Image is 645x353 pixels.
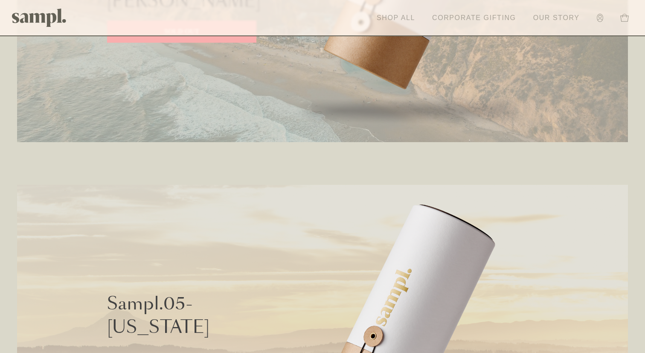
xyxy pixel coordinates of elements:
[428,9,520,27] a: Corporate Gifting
[12,9,67,27] img: Sampl logo
[107,293,210,340] p: Sampl.05- [US_STATE]
[372,9,419,27] a: Shop All
[529,9,584,27] a: Our Story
